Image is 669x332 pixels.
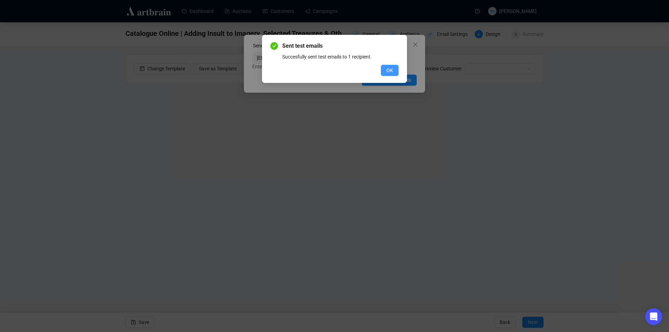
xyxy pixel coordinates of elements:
[282,53,399,61] div: Succesfully sent test emails to 1 recipient.
[645,308,662,325] div: Open Intercom Messenger
[381,65,399,76] button: OK
[386,67,393,74] span: OK
[270,42,278,50] span: check-circle
[282,42,399,50] span: Sent test emails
